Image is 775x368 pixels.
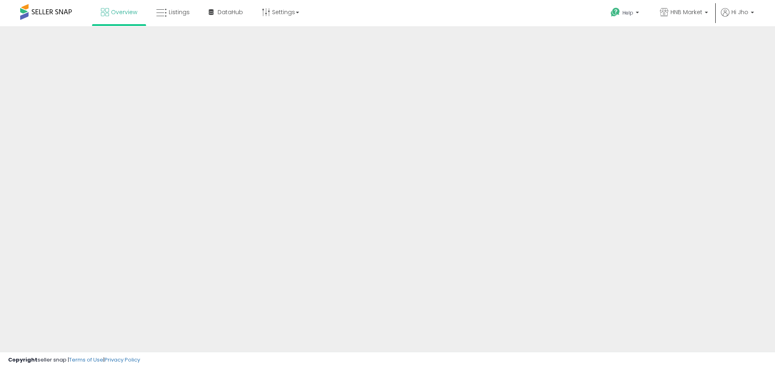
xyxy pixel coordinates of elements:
[731,8,748,16] span: Hi Jho
[218,8,243,16] span: DataHub
[8,356,38,364] strong: Copyright
[622,9,633,16] span: Help
[604,1,647,26] a: Help
[105,356,140,364] a: Privacy Policy
[670,8,702,16] span: HNB Market
[69,356,103,364] a: Terms of Use
[169,8,190,16] span: Listings
[8,356,140,364] div: seller snap | |
[111,8,137,16] span: Overview
[721,8,754,26] a: Hi Jho
[610,7,620,17] i: Get Help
